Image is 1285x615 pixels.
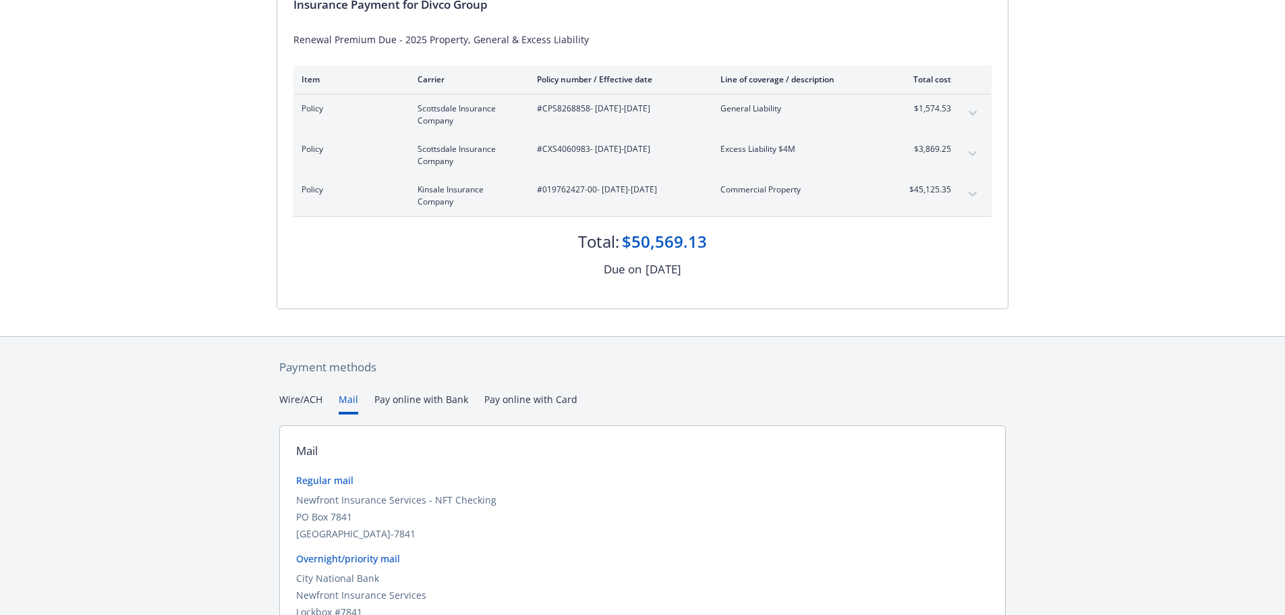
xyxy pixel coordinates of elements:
span: Excess Liability $4M [720,143,879,155]
div: PolicyKinsale Insurance Company#019762427-00- [DATE]-[DATE]Commercial Property$45,125.35expand co... [293,176,992,216]
div: Total: [578,230,619,253]
span: $1,574.53 [901,103,951,115]
div: Payment methods [279,358,1006,376]
span: Policy [302,143,396,155]
div: PolicyScottsdale Insurance Company#CXS4060983- [DATE]-[DATE]Excess Liability $4M$3,869.25expand c... [293,135,992,176]
span: General Liability [720,103,879,115]
div: PO Box 7841 [296,510,989,524]
span: #CXS4060983 - [DATE]-[DATE] [537,143,699,155]
div: Regular mail [296,473,989,487]
span: Commercial Property [720,184,879,196]
div: PolicyScottsdale Insurance Company#CPS8268858- [DATE]-[DATE]General Liability$1,574.53expand content [293,95,992,135]
div: Line of coverage / description [720,74,879,85]
span: Scottsdale Insurance Company [418,103,515,127]
span: Scottsdale Insurance Company [418,143,515,167]
div: Total cost [901,74,951,85]
span: Kinsale Insurance Company [418,184,515,208]
div: Renewal Premium Due - 2025 Property, General & Excess Liability [293,32,992,47]
button: Mail [339,392,358,415]
div: Item [302,74,396,85]
span: #CPS8268858 - [DATE]-[DATE] [537,103,699,115]
div: Due on [604,261,641,278]
span: Policy [302,184,396,196]
button: expand content [962,184,983,205]
button: expand content [962,103,983,124]
div: Mail [296,442,318,460]
div: City National Bank [296,571,989,585]
div: Newfront Insurance Services - NFT Checking [296,493,989,507]
span: Policy [302,103,396,115]
button: Wire/ACH [279,392,322,415]
button: Pay online with Card [484,392,577,415]
span: #019762427-00 - [DATE]-[DATE] [537,184,699,196]
div: Newfront Insurance Services [296,588,989,602]
div: Carrier [418,74,515,85]
div: Overnight/priority mail [296,552,989,566]
button: expand content [962,143,983,165]
div: $50,569.13 [622,230,707,253]
div: Policy number / Effective date [537,74,699,85]
span: $3,869.25 [901,143,951,155]
div: [GEOGRAPHIC_DATA]-7841 [296,527,989,541]
span: $45,125.35 [901,184,951,196]
div: [DATE] [646,261,681,278]
button: Pay online with Bank [374,392,468,415]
